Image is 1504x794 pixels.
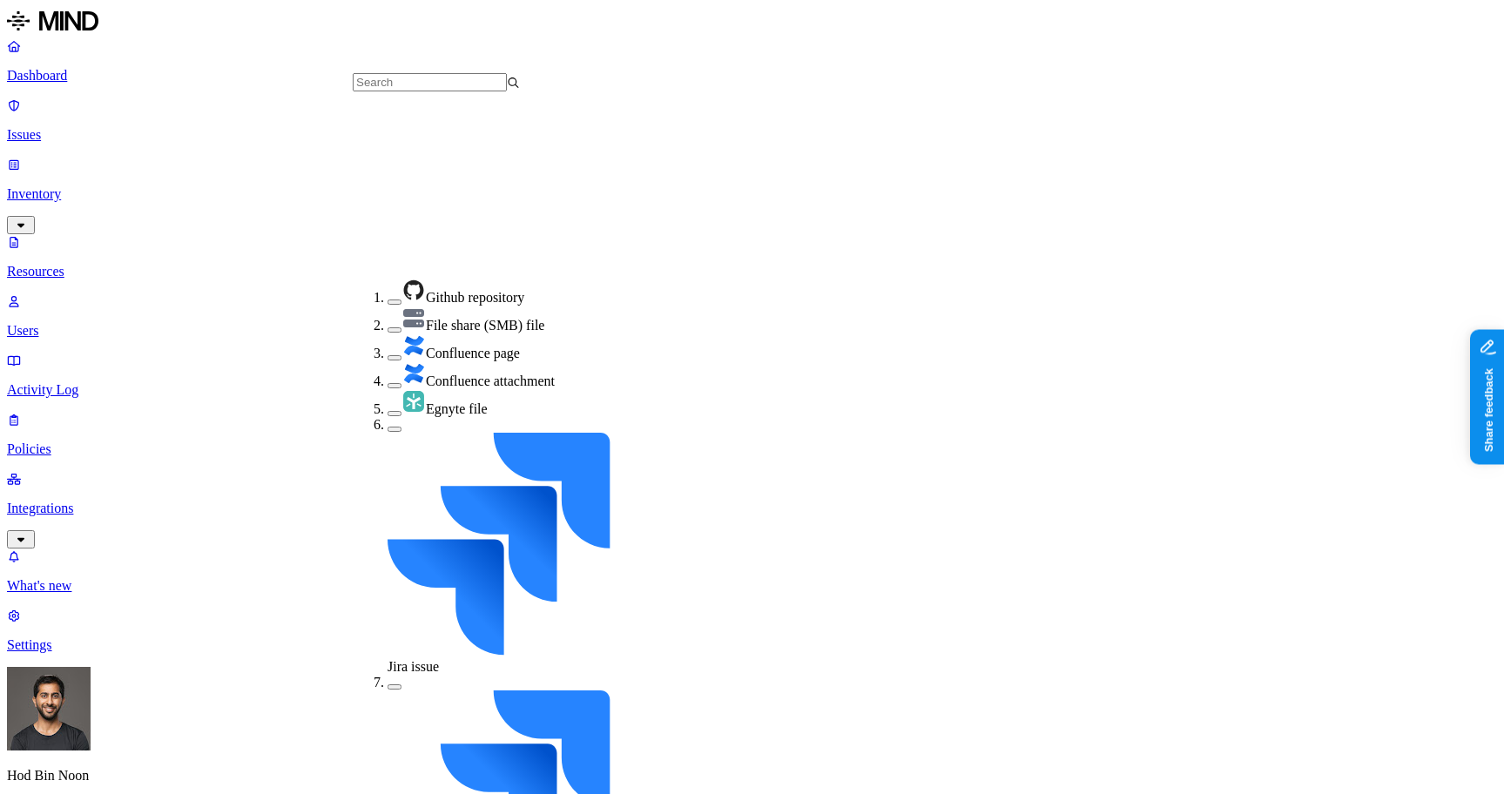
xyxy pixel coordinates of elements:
a: Integrations [7,471,1497,546]
a: Settings [7,608,1497,653]
a: Issues [7,98,1497,143]
a: What's new [7,548,1497,594]
p: Users [7,323,1497,339]
p: Resources [7,264,1497,279]
img: MIND [7,7,98,35]
p: Issues [7,127,1497,143]
span: Confluence attachment [426,373,555,388]
input: Search [353,73,507,91]
a: Policies [7,412,1497,457]
p: Settings [7,637,1497,653]
a: Users [7,293,1497,339]
span: Confluence page [426,346,520,360]
img: confluence.svg [401,333,426,358]
a: MIND [7,7,1497,38]
p: Policies [7,441,1497,457]
span: File share (SMB) file [426,318,544,333]
span: Github repository [426,290,524,305]
p: Integrations [7,501,1497,516]
img: fileshare-resource.svg [401,306,426,330]
img: github.svg [401,278,426,302]
img: confluence.svg [401,361,426,386]
a: Inventory [7,157,1497,232]
span: Jira issue [388,659,439,674]
p: Dashboard [7,68,1497,84]
a: Activity Log [7,353,1497,398]
img: Hod Bin Noon [7,667,91,750]
p: Inventory [7,186,1497,202]
a: Resources [7,234,1497,279]
img: egnyte.svg [401,389,426,414]
a: Dashboard [7,38,1497,84]
img: jira.svg [388,433,610,656]
p: Activity Log [7,382,1497,398]
span: Egnyte file [426,401,488,416]
p: What's new [7,578,1497,594]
